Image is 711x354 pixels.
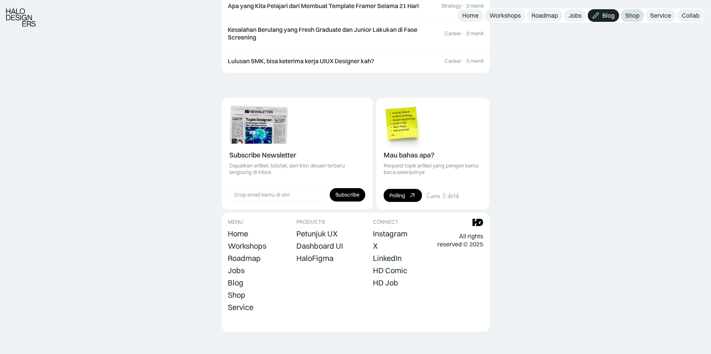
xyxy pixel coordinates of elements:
a: LinkedIn [373,253,402,264]
div: Career [445,30,461,37]
a: Workshops [485,9,525,22]
div: HD Comic [373,266,407,275]
div: Apa yang Kita Pelajari dari Membuat Template Framer Selama 21 Hari [228,2,419,10]
div: Lulusan SMK, bisa keterima kerja UIUX Designer kah? [228,57,374,65]
div: · [462,30,465,37]
div: Dapatkan artikel, tutorial, dan tren desain terbaru langsung di inbox [229,162,365,175]
div: 3 menit [466,58,484,64]
div: Home [228,229,248,238]
a: Petunjuk UX [296,228,338,239]
a: Shop [621,9,644,22]
a: HD Comic [373,265,407,276]
div: Request topik artikel yang pengen kamu baca selanjutnya [384,162,482,175]
a: Roadmap [228,253,261,264]
div: Petunjuk UX [296,229,338,238]
div: Roadmap [228,254,261,263]
div: MENU [228,219,243,225]
a: Jobs [228,265,245,276]
div: Cuma 3 detik [427,192,459,200]
div: Service [228,303,253,312]
div: 3 menit [466,3,484,9]
div: Roadmap [531,11,558,20]
a: HD Job [373,277,398,288]
div: · [462,58,465,64]
div: HaloFigma [296,254,333,263]
a: Kesalahan Berulang yang Fresh Graduate dan Junior Lakukan di Fase ScreeningCareer·3 menit [222,18,490,50]
div: Collab [682,11,700,20]
a: Workshops [228,241,266,251]
a: Instagram [373,228,407,239]
div: Jobs [228,266,245,275]
a: X [373,241,378,251]
div: Workshops [489,11,521,20]
a: Jobs [564,9,586,22]
input: Subscribe [330,188,365,202]
div: CONNECT [373,219,399,225]
a: Dashboard UI [296,241,343,251]
a: Service [228,302,253,313]
div: Instagram [373,229,407,238]
div: Career [445,58,461,64]
a: HaloFigma [296,253,333,264]
div: · [462,3,465,9]
a: Collab [677,9,704,22]
form: Form Subscription [229,187,365,202]
a: Blog [588,9,619,22]
div: Service [650,11,671,20]
div: Strategy [441,3,461,9]
div: PRODUCTS [296,219,325,225]
div: Subscribe Newsletter [229,151,296,159]
a: Polling [384,189,422,202]
div: Kesalahan Berulang yang Fresh Graduate dan Junior Lakukan di Fase Screening [228,26,437,42]
div: Blog [602,11,615,20]
div: Jobs [569,11,582,20]
div: Home [462,11,479,20]
div: Mau bahas apa? [384,151,435,159]
div: LinkedIn [373,254,402,263]
a: Roadmap [527,9,562,22]
input: Drop email kamu di sini [229,187,327,202]
a: Home [228,228,248,239]
a: Shop [228,290,245,300]
a: Service [646,9,676,22]
a: Blog [228,277,244,288]
div: 3 menit [466,30,484,37]
div: Blog [228,278,244,287]
div: Polling [389,192,405,199]
a: Home [458,9,483,22]
a: Lulusan SMK, bisa keterima kerja UIUX Designer kah?Career·3 menit [222,49,490,73]
div: All rights reserved © 2025 [437,232,483,248]
div: HD Job [373,278,398,287]
div: Shop [625,11,639,20]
